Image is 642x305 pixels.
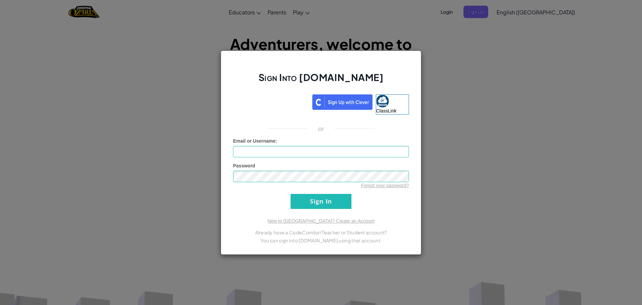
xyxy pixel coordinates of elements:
[233,228,409,236] p: Already have a CodeCombat Teacher or Student account?
[233,163,255,168] span: Password
[291,194,351,209] input: Sign In
[361,183,409,188] a: Forgot your password?
[233,138,277,144] label: :
[233,71,409,90] h2: Sign Into [DOMAIN_NAME]
[312,94,372,110] img: clever_sso_button@2x.png
[233,138,276,144] span: Email or Username
[318,125,324,133] p: or
[230,94,312,108] iframe: Sign in with Google Button
[376,108,397,113] span: ClassLink
[376,95,389,107] img: classlink-logo-small.png
[233,236,409,244] p: You can sign into [DOMAIN_NAME] using that account.
[267,218,374,224] a: New to [GEOGRAPHIC_DATA]? Create an Account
